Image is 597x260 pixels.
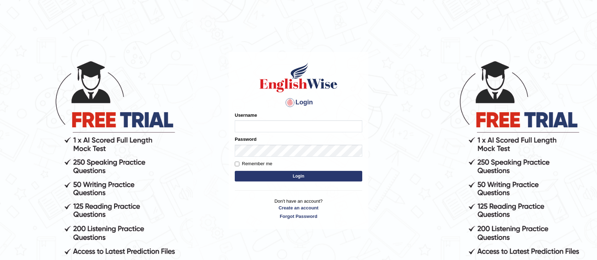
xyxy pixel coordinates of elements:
h4: Login [235,97,362,108]
a: Create an account [235,204,362,211]
a: Forgot Password [235,213,362,220]
label: Remember me [235,160,272,167]
label: Password [235,136,256,143]
img: Logo of English Wise sign in for intelligent practice with AI [258,62,339,93]
label: Username [235,112,257,119]
input: Remember me [235,162,239,166]
button: Login [235,171,362,181]
p: Don't have an account? [235,198,362,220]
